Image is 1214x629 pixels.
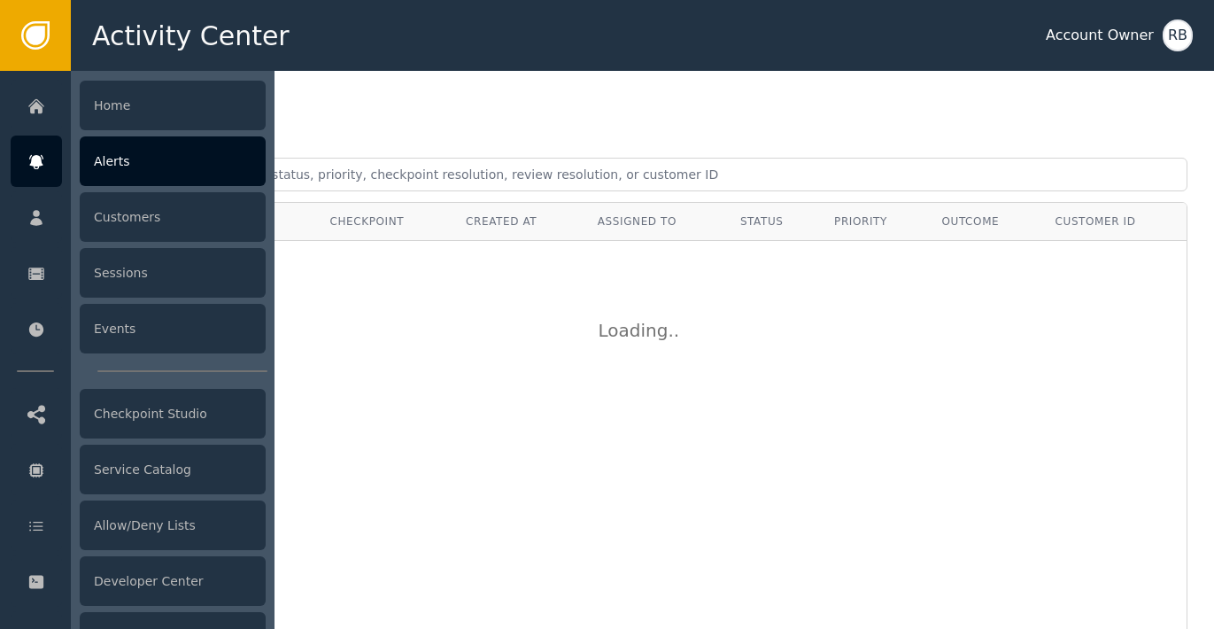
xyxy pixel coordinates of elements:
[466,214,571,229] div: Created At
[80,136,266,186] div: Alerts
[11,388,266,439] a: Checkpoint Studio
[80,556,266,606] div: Developer Center
[80,389,266,439] div: Checkpoint Studio
[598,214,714,229] div: Assigned To
[11,191,266,243] a: Customers
[599,317,687,344] div: Loading ..
[11,136,266,187] a: Alerts
[80,192,266,242] div: Customers
[80,304,266,353] div: Events
[11,444,266,495] a: Service Catalog
[80,81,266,130] div: Home
[1055,214,1173,229] div: Customer ID
[97,158,1187,191] input: Search by alert ID, agent, status, priority, checkpoint resolution, review resolution, or custome...
[11,555,266,607] a: Developer Center
[329,214,439,229] div: Checkpoint
[1046,25,1154,46] div: Account Owner
[11,247,266,299] a: Sessions
[80,501,266,550] div: Allow/Deny Lists
[11,303,266,354] a: Events
[941,214,1028,229] div: Outcome
[80,445,266,494] div: Service Catalog
[92,16,290,56] span: Activity Center
[11,500,266,551] a: Allow/Deny Lists
[834,214,915,229] div: Priority
[11,80,266,131] a: Home
[740,214,808,229] div: Status
[80,248,266,298] div: Sessions
[1163,19,1193,51] button: RB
